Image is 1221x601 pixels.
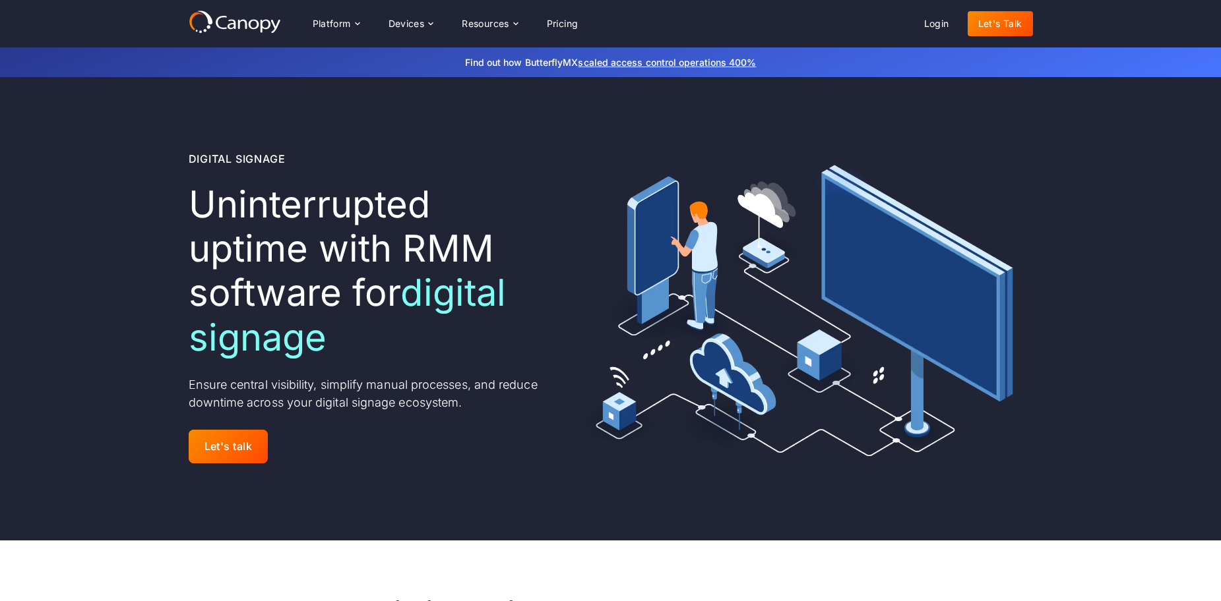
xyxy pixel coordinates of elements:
[378,11,444,37] div: Devices
[313,19,351,28] div: Platform
[451,11,528,37] div: Resources
[914,11,960,36] a: Login
[189,430,268,463] a: Let's talk
[189,270,507,359] span: digital signage
[578,57,756,68] a: scaled access control operations 400%
[968,11,1033,36] a: Let's Talk
[189,376,547,411] p: Ensure central visibility, simplify manual processes, and reduce downtime across your digital sig...
[189,183,547,360] h1: Uninterrupted uptime with RMM software for
[302,11,370,37] div: Platform
[389,19,425,28] div: Devices
[189,151,286,167] div: Digital Signage
[204,440,253,453] div: Let's talk
[536,11,589,36] a: Pricing
[288,55,934,69] p: Find out how ButterflyMX
[462,19,509,28] div: Resources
